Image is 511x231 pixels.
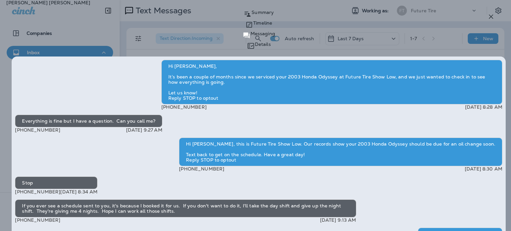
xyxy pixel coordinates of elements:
[126,127,162,133] p: [DATE] 9:27 AM
[15,115,162,127] div: Everything is fine but I have a question. Can you call me?
[255,42,271,47] p: Details
[161,104,207,110] p: [PHONE_NUMBER]
[251,31,275,36] p: Messaging
[15,199,356,217] div: If you ever see a schedule sent to you, it's because I booked it for us. If you don't want to do ...
[465,104,502,110] p: [DATE] 8:28 AM
[252,10,274,15] p: Summary
[253,20,272,26] p: Timeline
[161,60,502,104] div: Hi [PERSON_NAME], It’s been a couple of months since we serviced your 2003 Honda Odyssey at Futur...
[465,166,502,172] p: [DATE] 8:30 AM
[60,189,97,194] p: [DATE] 8:34 AM
[179,138,502,166] div: Hi [PERSON_NAME], this is Future Tire Show Low. Our records show your 2003 Honda Odyssey should b...
[15,127,60,133] p: [PHONE_NUMBER]
[15,189,60,194] p: [PHONE_NUMBER]
[179,166,224,172] p: [PHONE_NUMBER]
[15,176,97,189] div: Stop
[15,217,60,223] p: [PHONE_NUMBER]
[320,217,356,223] p: [DATE] 9:13 AM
